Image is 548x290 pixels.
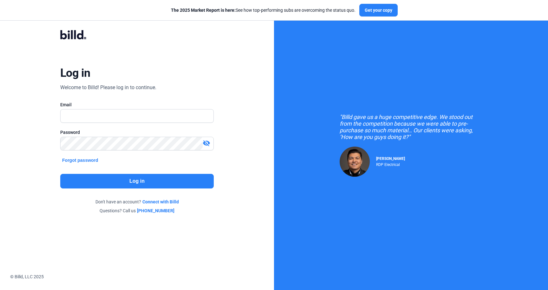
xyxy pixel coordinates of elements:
div: Email [60,102,214,108]
span: The 2025 Market Report is here: [171,8,236,13]
div: "Billd gave us a huge competitive edge. We stood out from the competition because we were able to... [340,114,482,140]
img: Raul Pacheco [340,147,370,177]
mat-icon: visibility_off [203,139,210,147]
a: Connect with Billd [142,199,179,205]
div: Questions? Call us [60,208,214,214]
span: [PERSON_NAME] [376,156,405,161]
button: Log in [60,174,214,188]
div: RDP Electrical [376,161,405,167]
button: Get your copy [359,4,398,16]
div: Log in [60,66,90,80]
button: Forgot password [60,157,100,164]
a: [PHONE_NUMBER] [137,208,174,214]
div: Welcome to Billd! Please log in to continue. [60,84,156,91]
div: See how top-performing subs are overcoming the status quo. [171,7,356,13]
div: Don't have an account? [60,199,214,205]
div: Password [60,129,214,135]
